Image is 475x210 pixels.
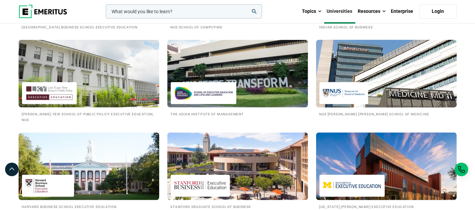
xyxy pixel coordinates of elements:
[171,111,305,117] h2: The Asian Institute of Management
[171,204,305,209] h2: Stanford Graduate School of Business
[167,133,308,209] a: Universities We Work With Stanford Graduate School of Business Stanford Graduate School of Business
[25,86,73,101] img: Lee Kuan Yew School of Public Policy Executive Education, NUS
[174,86,233,101] img: Asian Institute of Management
[25,178,71,193] img: Harvard Business School Executive Education
[22,204,156,209] h2: Harvard Business School Executive Education
[171,24,305,30] h2: NUS School of Computing
[316,133,457,200] img: Universities We Work With
[19,133,159,200] img: Universities We Work With
[19,40,159,122] a: Universities We Work With Lee Kuan Yew School of Public Policy Executive Education, NUS [PERSON_N...
[19,133,159,209] a: Universities We Work With Harvard Business School Executive Education Harvard Business School Exe...
[309,37,464,111] img: Universities We Work With
[319,204,453,209] h2: [US_STATE] [PERSON_NAME] Executive Education
[167,40,308,117] a: Universities We Work With Asian Institute of Management The Asian Institute of Management
[323,86,365,101] img: NUS Yong Loo Lin School of Medicine
[22,24,156,30] h2: [GEOGRAPHIC_DATA] Business School Executive Education
[323,178,382,193] img: Michigan Ross Executive Education
[420,4,457,19] a: Login
[19,40,159,108] img: Universities We Work With
[319,111,453,117] h2: NUS [PERSON_NAME] [PERSON_NAME] School of Medicine
[167,40,308,108] img: Universities We Work With
[316,133,457,209] a: Universities We Work With Michigan Ross Executive Education [US_STATE] [PERSON_NAME] Executive Ed...
[316,40,457,117] a: Universities We Work With NUS Yong Loo Lin School of Medicine NUS [PERSON_NAME] [PERSON_NAME] Sch...
[22,111,156,122] h2: [PERSON_NAME] Yew School of Public Policy Executive Education, NUS
[319,24,453,30] h2: Indian School of Business
[174,178,227,193] img: Stanford Graduate School of Business
[106,4,262,19] input: woocommerce-product-search-field-0
[167,133,308,200] img: Universities We Work With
